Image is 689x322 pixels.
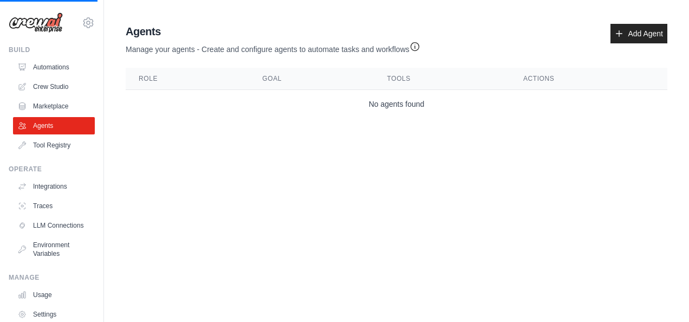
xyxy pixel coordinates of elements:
[126,90,667,119] td: No agents found
[374,68,510,90] th: Tools
[13,286,95,304] a: Usage
[13,117,95,134] a: Agents
[126,68,249,90] th: Role
[13,236,95,262] a: Environment Variables
[13,78,95,95] a: Crew Studio
[13,98,95,115] a: Marketplace
[610,24,667,43] a: Add Agent
[9,46,95,54] div: Build
[9,273,95,282] div: Manage
[249,68,374,90] th: Goal
[13,217,95,234] a: LLM Connections
[126,24,420,39] h2: Agents
[13,197,95,215] a: Traces
[9,165,95,173] div: Operate
[510,68,667,90] th: Actions
[13,59,95,76] a: Automations
[13,178,95,195] a: Integrations
[13,137,95,154] a: Tool Registry
[9,12,63,33] img: Logo
[126,39,420,55] p: Manage your agents - Create and configure agents to automate tasks and workflows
